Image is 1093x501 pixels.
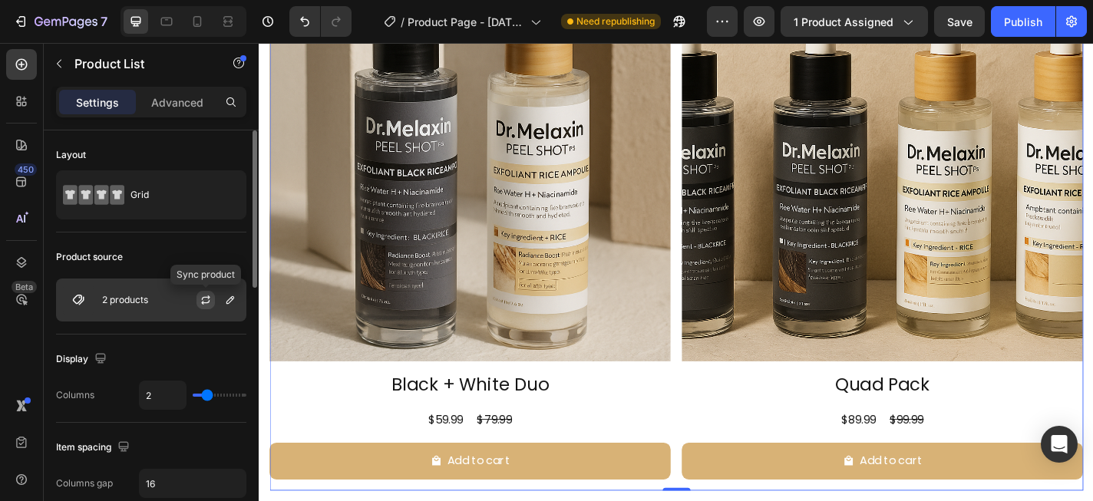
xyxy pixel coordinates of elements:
[239,404,281,429] div: $79.99
[467,364,910,392] h2: Quad Pack
[140,470,246,497] input: Auto
[56,388,94,402] div: Columns
[467,441,910,482] button: Add to cart
[56,250,123,264] div: Product source
[934,6,985,37] button: Save
[576,15,655,28] span: Need republishing
[1004,14,1042,30] div: Publish
[259,43,1093,501] iframe: Design area
[151,94,203,110] p: Advanced
[781,6,928,37] button: 1 product assigned
[15,163,37,176] div: 450
[56,476,113,490] div: Columns gap
[186,404,227,429] div: $59.99
[12,364,454,392] h2: Black + White Duo
[401,14,405,30] span: /
[991,6,1055,37] button: Publish
[208,450,277,473] div: Add to cart
[76,94,119,110] p: Settings
[947,15,972,28] span: Save
[289,6,352,37] div: Undo/Redo
[408,14,524,30] span: Product Page - [DATE] 12:03:20
[56,148,86,162] div: Layout
[130,177,224,213] div: Grid
[695,404,735,429] div: $99.99
[56,349,110,370] div: Display
[794,14,893,30] span: 1 product assigned
[12,281,37,293] div: Beta
[140,381,186,409] input: Auto
[101,12,107,31] p: 7
[63,285,94,315] img: product feature img
[74,54,205,73] p: Product List
[102,295,148,305] p: 2 products
[6,6,114,37] button: 7
[641,404,682,429] div: $89.99
[1041,426,1078,463] div: Open Intercom Messenger
[12,441,454,482] button: Add to cart
[663,450,732,473] div: Add to cart
[56,437,133,458] div: Item spacing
